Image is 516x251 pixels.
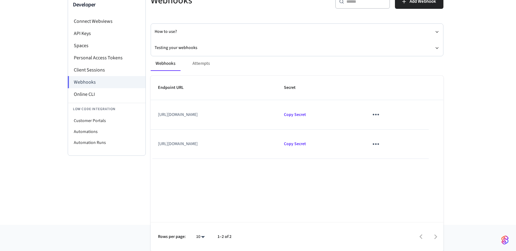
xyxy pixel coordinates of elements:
li: Automation Runs [68,137,145,148]
span: Copied! [284,141,306,147]
span: Copied! [284,112,306,118]
li: API Keys [68,27,145,40]
img: SeamLogoGradient.69752ec5.svg [501,235,509,245]
span: Secret [284,83,303,92]
div: ant example [151,56,443,71]
button: How to use? [155,24,439,40]
li: Spaces [68,40,145,52]
h3: Developer [73,1,141,9]
li: Connect Webviews [68,15,145,27]
td: [URL][DOMAIN_NAME] [151,130,277,159]
li: Automations [68,126,145,137]
li: Customer Portals [68,115,145,126]
li: Low Code Integration [68,103,145,115]
td: [URL][DOMAIN_NAME] [151,100,277,129]
p: Rows per page: [158,234,186,240]
button: Webhooks [151,56,180,71]
p: 1–2 of 2 [217,234,231,240]
div: 10 [193,232,208,241]
li: Online CLI [68,88,145,100]
button: Testing your webhooks [155,40,439,56]
li: Webhooks [68,76,145,88]
li: Client Sessions [68,64,145,76]
table: sticky table [151,76,443,159]
span: Endpoint URL [158,83,192,92]
li: Personal Access Tokens [68,52,145,64]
